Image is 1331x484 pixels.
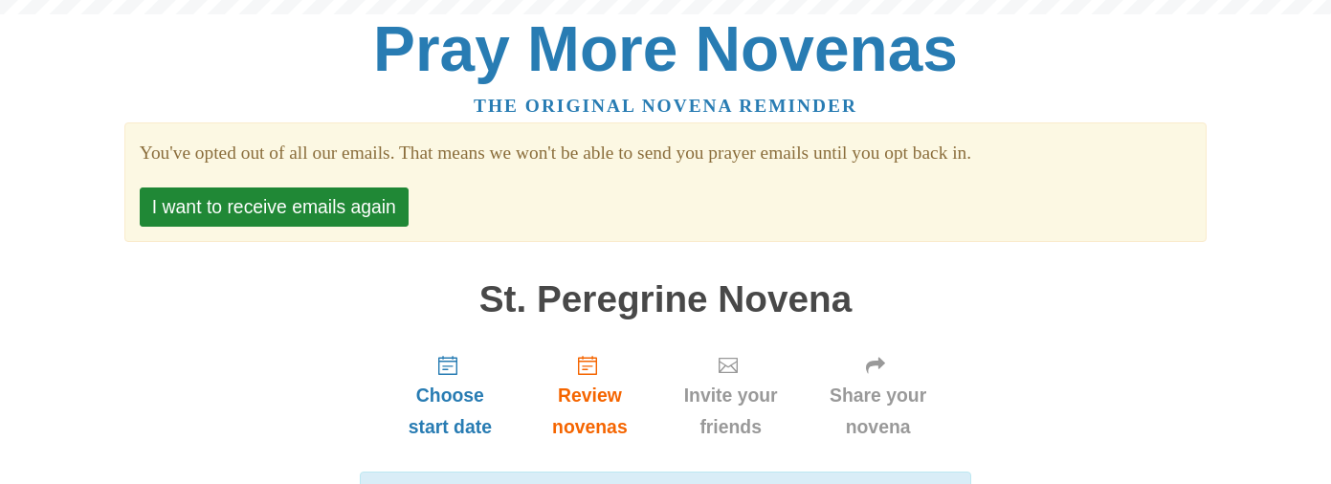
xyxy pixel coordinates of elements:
a: Choose start date [379,339,522,452]
a: Review novenas [521,339,657,452]
span: Invite your friends [677,380,785,443]
span: Choose start date [398,380,503,443]
span: Review novenas [541,380,638,443]
button: I want to receive emails again [140,187,409,227]
span: Share your novena [823,380,934,443]
section: You've opted out of all our emails. That means we won't be able to send you prayer emails until y... [140,138,1191,169]
a: Invite your friends [658,339,804,452]
a: Pray More Novenas [373,13,958,84]
a: Share your novena [804,339,953,452]
h1: St. Peregrine Novena [379,279,953,320]
a: The original novena reminder [474,96,857,116]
